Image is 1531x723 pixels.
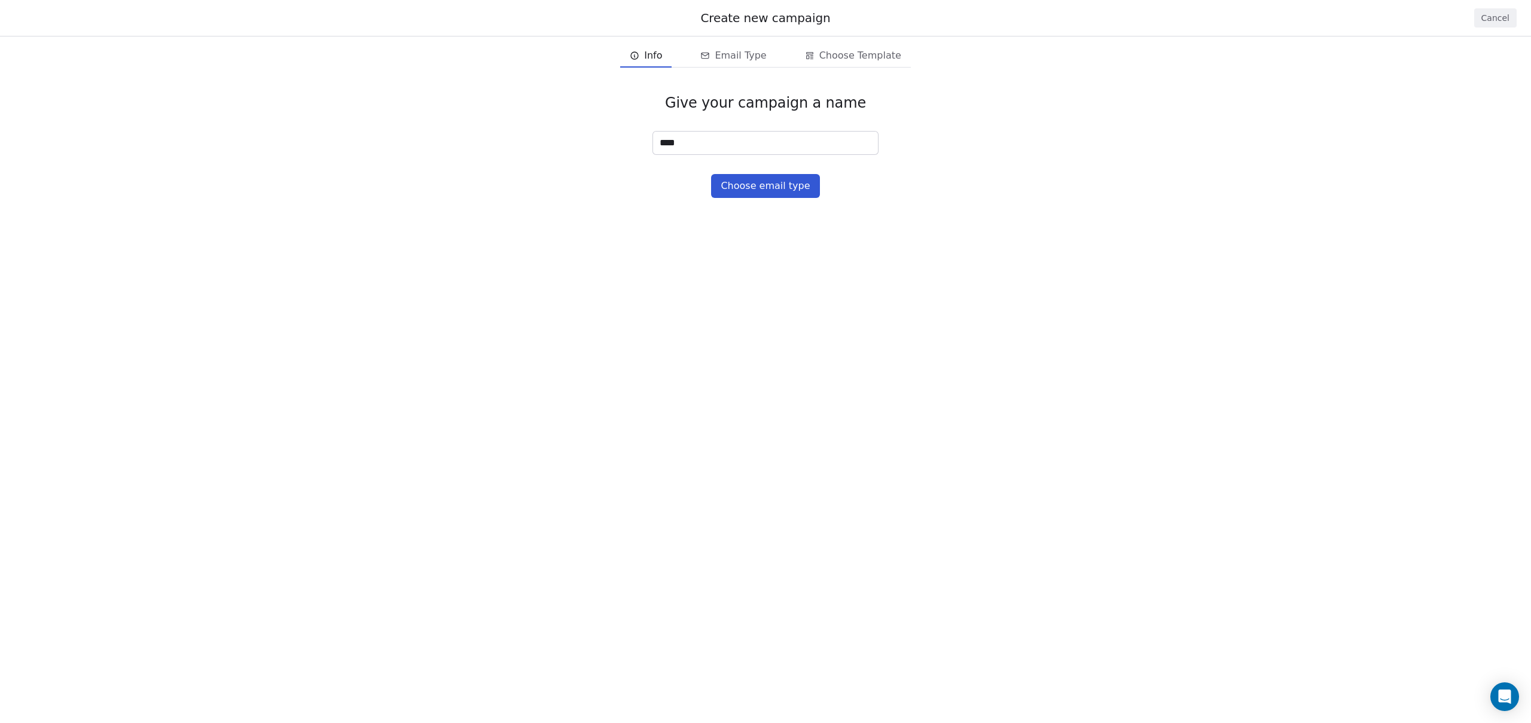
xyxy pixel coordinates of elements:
[819,48,901,63] span: Choose Template
[715,48,766,63] span: Email Type
[644,48,662,63] span: Info
[1474,8,1517,28] button: Cancel
[14,10,1517,26] div: Create new campaign
[665,94,866,112] span: Give your campaign a name
[620,44,911,68] div: email creation steps
[711,174,819,198] button: Choose email type
[1490,682,1519,711] div: Open Intercom Messenger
